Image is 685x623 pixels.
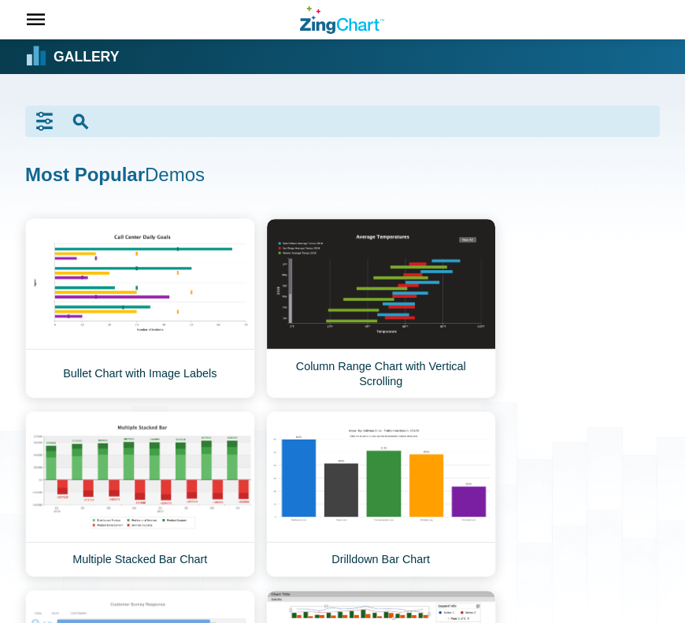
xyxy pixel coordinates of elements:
[54,50,119,65] strong: Gallery
[266,411,496,577] a: Drilldown Bar Chart
[300,6,384,34] a: ZingChart Logo. Click to return to the homepage
[27,45,119,69] a: Gallery
[25,218,255,399] a: Bullet Chart with Image Labels
[266,218,496,399] a: Column Range Chart with Vertical Scrolling
[25,411,255,577] a: Multiple Stacked Bar Chart
[25,162,494,198] h1: Demos
[25,164,145,185] strong: Most Popular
